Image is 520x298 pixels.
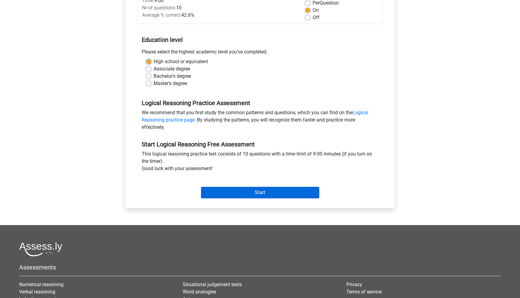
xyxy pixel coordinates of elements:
label: Off [313,14,320,21]
label: Master's degree [154,80,187,87]
label: High school or equivalent [154,58,208,65]
div: 10 [137,4,301,12]
div: This logical reasoning practice test consists of 10 questions with a time limit of 9:00 minutes (... [137,150,383,175]
span: Average % correct: [142,12,181,18]
h5: Education level [142,34,378,46]
a: Terms of service [346,289,382,295]
div: 42.6% [137,12,301,19]
a: Word analogies [183,289,216,295]
a: Numerical reasoning [19,282,64,287]
input: Start [201,187,319,198]
div: We recommend that you first study the common patterns and questions, which you can find on the . ... [137,109,383,133]
a: Situational judgement tests [183,282,242,287]
img: Assessly logo [19,242,62,256]
div: Please select the highest academic level you’ve completed. [137,48,383,58]
a: Privacy [346,282,362,287]
label: Bachelor's degree [154,73,191,80]
a: Verbal reasoning [19,289,55,295]
h5: Logical Reasoning Practice Assessment [142,99,378,107]
label: On [313,7,319,14]
h5: Assessments [19,264,501,271]
h5: Start Logical Reasoning Free Assessment [142,141,378,148]
span: Nr of questions: [142,5,176,11]
label: Associate degree [154,65,190,73]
